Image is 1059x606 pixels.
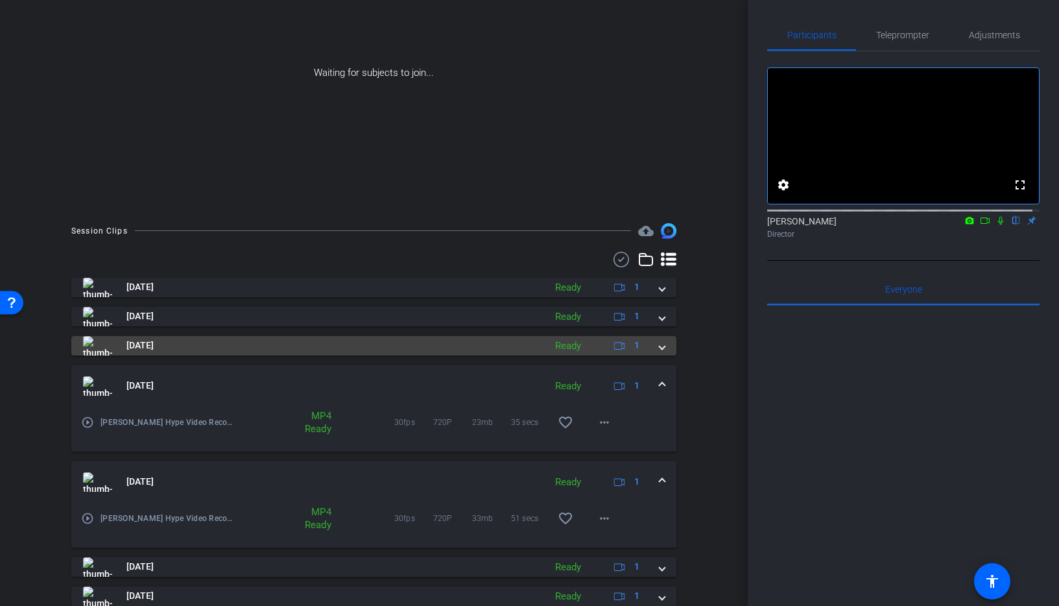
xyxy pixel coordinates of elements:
img: thumb-nail [83,472,112,492]
span: Destinations for your clips [638,223,654,239]
span: 30fps [394,416,433,429]
div: Ready [549,339,588,354]
span: 1 [634,589,639,603]
mat-expansion-panel-header: thumb-nail[DATE]Ready1 [71,307,676,326]
span: 720P [433,416,472,429]
div: thumb-nail[DATE]Ready1 [71,503,676,548]
img: thumb-nail [83,278,112,297]
mat-expansion-panel-header: thumb-nail[DATE]Ready1 [71,278,676,297]
div: Ready [549,280,588,295]
span: [DATE] [126,339,154,352]
mat-icon: flip [1008,214,1024,226]
span: Adjustments [969,30,1020,40]
span: Teleprompter [876,30,929,40]
span: [DATE] [126,560,154,574]
span: 51 secs [511,512,550,525]
span: Everyone [885,285,922,294]
mat-expansion-panel-header: thumb-nail[DATE]Ready1 [71,587,676,606]
mat-icon: favorite_border [558,415,573,430]
div: Ready [549,309,588,324]
mat-icon: settings [776,177,791,193]
span: 35 secs [511,416,550,429]
span: 33mb [472,512,511,525]
mat-icon: more_horiz [597,415,612,430]
img: thumb-nail [83,587,112,606]
span: 23mb [472,416,511,429]
span: 1 [634,339,639,352]
span: [DATE] [126,475,154,489]
div: Ready [549,560,588,575]
img: thumb-nail [83,557,112,577]
span: 1 [634,475,639,489]
mat-icon: accessibility [984,574,1000,589]
img: thumb-nail [83,307,112,326]
mat-icon: fullscreen [1012,177,1028,193]
div: MP4 Ready [290,505,338,531]
span: 1 [634,309,639,323]
span: Participants [787,30,837,40]
div: [PERSON_NAME] [767,215,1040,240]
mat-expansion-panel-header: thumb-nail[DATE]Ready1 [71,365,676,407]
span: [DATE] [126,280,154,294]
div: Ready [549,589,588,604]
div: Session Clips [71,224,128,237]
img: thumb-nail [83,376,112,396]
mat-expansion-panel-header: thumb-nail[DATE]Ready1 [71,336,676,356]
mat-icon: cloud_upload [638,223,654,239]
mat-icon: play_circle_outline [81,512,94,525]
span: [PERSON_NAME] Hype Video Recording-[PERSON_NAME]-2025-08-14-16-03-47-029-0 [101,416,233,429]
img: thumb-nail [83,336,112,356]
img: Session clips [661,223,676,239]
span: 1 [634,280,639,294]
mat-icon: play_circle_outline [81,416,94,429]
mat-icon: favorite_border [558,511,573,526]
div: Ready [549,379,588,394]
span: [DATE] [126,589,154,603]
span: 30fps [394,512,433,525]
div: Director [767,228,1040,240]
div: Ready [549,475,588,490]
span: 1 [634,379,639,393]
span: [DATE] [126,379,154,393]
span: [PERSON_NAME] Hype Video Recording-[PERSON_NAME]-2025-08-14-16-02-38-002-0 [101,512,233,525]
mat-expansion-panel-header: thumb-nail[DATE]Ready1 [71,557,676,577]
div: thumb-nail[DATE]Ready1 [71,407,676,452]
mat-expansion-panel-header: thumb-nail[DATE]Ready1 [71,461,676,503]
span: 1 [634,560,639,574]
mat-icon: more_horiz [597,511,612,526]
div: MP4 Ready [290,409,338,435]
span: 720P [433,512,472,525]
span: [DATE] [126,309,154,323]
